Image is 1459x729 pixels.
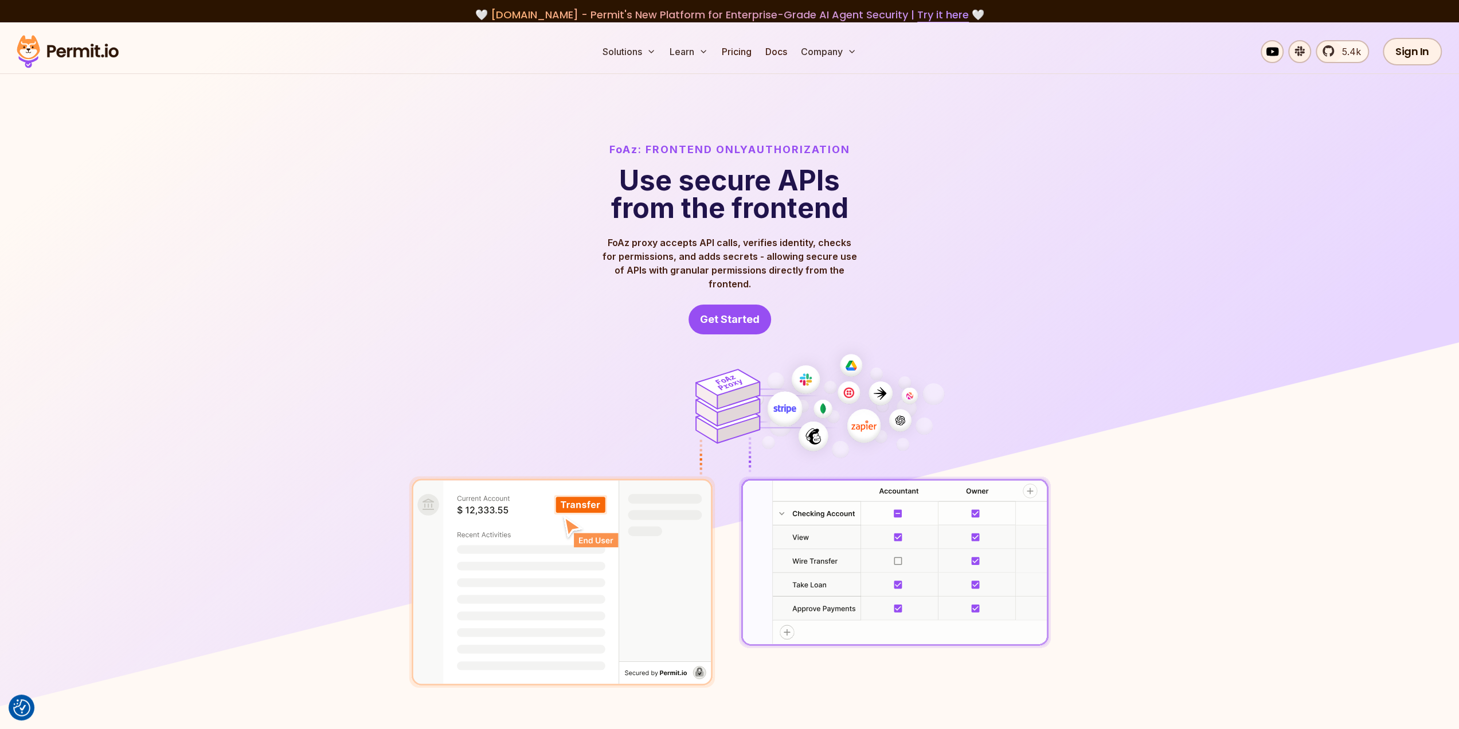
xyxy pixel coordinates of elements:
a: Sign In [1383,38,1442,65]
button: Consent Preferences [13,699,30,716]
p: FoAz proxy accepts API calls, verifies identity, checks for permissions, and adds secrets - allow... [601,236,858,291]
span: [DOMAIN_NAME] - Permit's New Platform for Enterprise-Grade AI Agent Security | [491,7,969,22]
a: Docs [761,40,792,63]
button: Solutions [598,40,660,63]
a: Try it here [917,7,969,22]
div: 🤍 🤍 [28,7,1431,23]
a: Get Started [689,305,771,334]
button: Company [796,40,861,63]
img: Permit logo [11,32,124,71]
button: Learn [665,40,713,63]
span: 5.4k [1335,45,1361,59]
a: 5.4k [1316,40,1369,63]
a: Pricing [717,40,756,63]
h1: Use secure APIs from the frontend [609,167,850,222]
img: Revisit consent button [13,699,30,716]
h2: FoAz: [609,142,850,158]
span: Frontend Only Authorization [646,142,850,158]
